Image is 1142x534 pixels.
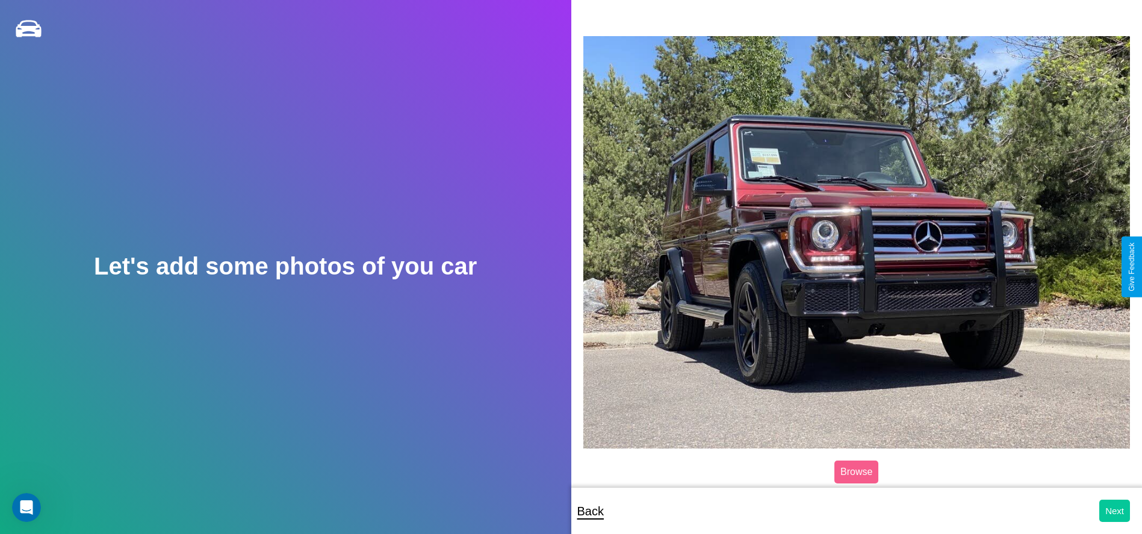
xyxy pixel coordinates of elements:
[94,253,477,280] h2: Let's add some photos of you car
[12,493,41,522] iframe: Intercom live chat
[834,461,878,483] label: Browse
[577,500,604,522] p: Back
[1099,500,1130,522] button: Next
[583,36,1131,449] img: posted
[1128,243,1136,291] div: Give Feedback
